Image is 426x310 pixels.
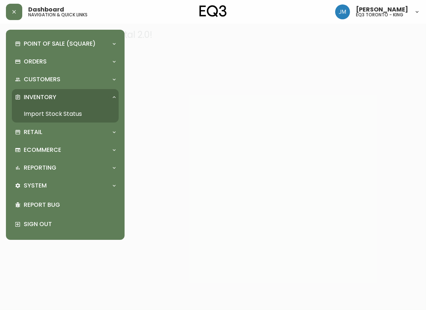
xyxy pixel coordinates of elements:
img: logo [199,5,227,17]
p: Sign Out [24,220,116,228]
span: Dashboard [28,7,64,13]
p: System [24,182,47,190]
a: Import Stock Status [12,105,119,123]
h5: navigation & quick links [28,13,87,17]
div: Report Bug [12,195,119,215]
p: Retail [24,128,42,136]
p: Point of Sale (Square) [24,40,96,48]
div: Orders [12,53,119,70]
span: [PERSON_NAME] [356,7,408,13]
p: Report Bug [24,201,116,209]
div: Reporting [12,160,119,176]
div: Retail [12,124,119,140]
div: Point of Sale (Square) [12,36,119,52]
p: Reporting [24,164,56,172]
h5: eq3 toronto - king [356,13,403,17]
p: Customers [24,75,60,84]
div: Sign Out [12,215,119,234]
div: Ecommerce [12,142,119,158]
p: Inventory [24,93,56,101]
p: Orders [24,58,47,66]
p: Ecommerce [24,146,61,154]
div: System [12,177,119,194]
div: Customers [12,71,119,88]
div: Inventory [12,89,119,105]
img: b88646003a19a9f750de19192e969c24 [335,4,350,19]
